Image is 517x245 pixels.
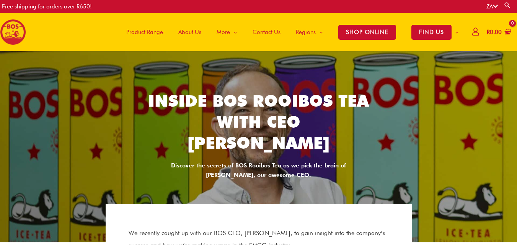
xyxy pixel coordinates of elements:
[178,21,201,44] span: About Us
[331,13,404,51] a: SHOP ONLINE
[245,13,288,51] a: Contact Us
[148,161,370,180] div: Discover the secrets of BOS Rooibos Tea as we pick the brain of [PERSON_NAME], our awesome CEO.
[486,3,498,10] a: ZA
[119,13,171,51] a: Product Range
[504,2,511,9] a: Search button
[113,13,466,51] nav: Site Navigation
[148,91,370,153] h2: Inside BOS Rooibos Tea with CEO [PERSON_NAME]
[126,21,163,44] span: Product Range
[485,24,511,41] a: View Shopping Cart, empty
[338,25,396,40] span: SHOP ONLINE
[171,13,209,51] a: About Us
[487,29,490,36] span: R
[487,29,502,36] bdi: 0.00
[253,21,281,44] span: Contact Us
[411,25,452,40] span: FIND US
[296,21,316,44] span: Regions
[209,13,245,51] a: More
[217,21,230,44] span: More
[288,13,331,51] a: Regions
